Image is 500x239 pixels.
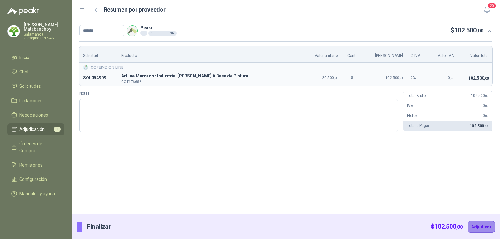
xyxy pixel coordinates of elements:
a: Licitaciones [7,95,64,107]
span: ,00 [334,76,338,80]
td: 0 % [407,71,428,86]
a: Manuales y ayuda [7,188,64,200]
span: ,00 [456,224,463,230]
p: [PERSON_NAME] Matabanchoy [24,22,64,31]
span: ,00 [450,76,454,80]
p: A [121,72,300,80]
a: Negociaciones [7,109,64,121]
span: 102.500 [468,76,489,81]
span: 102.500 [385,76,403,80]
label: Notas [79,91,398,97]
img: Company Logo [8,25,20,37]
a: Chat [7,66,64,78]
span: 20.500 [322,76,338,80]
span: 0 [483,103,488,108]
span: 20 [487,3,496,9]
span: ,00 [485,94,488,97]
span: Manuales y ayuda [19,190,55,197]
th: [PERSON_NAME] [362,46,407,63]
span: ,00 [485,104,488,107]
div: COFEIND ON LINE [83,65,489,71]
span: 0 [483,113,488,118]
span: 102.500 [471,93,488,98]
span: Adjudicación [19,126,45,133]
span: 102.500 [454,27,483,34]
span: Chat [19,68,29,75]
p: Total a Pagar [407,123,429,129]
span: ,00 [399,76,403,80]
span: Licitaciones [19,97,42,104]
span: ,00 [485,114,488,117]
span: 0 [448,76,454,80]
p: Finalizar [87,222,111,232]
span: 102.500 [470,124,488,128]
span: Negociaciones [19,112,48,118]
th: Producto [117,46,303,63]
span: ,00 [484,77,489,81]
span: Artline Marcador Industrial [PERSON_NAME] A Base de Pintura [121,72,300,80]
p: $ [431,222,463,232]
p: IVA [407,103,413,109]
a: Solicitudes [7,80,64,92]
th: Valor unitario [303,46,342,63]
h2: Resumen por proveedor [104,5,166,14]
button: Adjudicar [468,221,495,233]
span: Inicio [19,54,29,61]
th: Valor IVA [428,46,457,63]
div: 1 [140,31,147,36]
p: $ [451,26,483,35]
span: Órdenes de Compra [19,140,58,154]
th: Solicitud [79,46,117,63]
span: Solicitudes [19,83,41,90]
a: Inicio [7,52,64,63]
p: Salamanca Oleaginosas SAS [24,32,64,40]
img: Logo peakr [7,7,39,15]
img: Company Logo [127,26,137,36]
th: % IVA [407,46,428,63]
a: Configuración [7,173,64,185]
p: Fletes [407,113,417,119]
a: Órdenes de Compra [7,138,64,157]
a: Remisiones [7,159,64,171]
img: Company Logo [83,65,88,70]
div: SEDE 1 OFICINA [148,31,177,36]
button: 20 [481,4,492,16]
th: Valor Total [457,46,492,63]
span: 102.500 [434,223,463,230]
p: SOL054909 [83,74,114,82]
span: 1 [54,127,61,132]
span: Remisiones [19,162,42,168]
a: Adjudicación1 [7,123,64,135]
span: ,00 [484,124,488,128]
td: 5 [342,71,362,86]
th: Cant. [342,46,362,63]
p: Total Bruto [407,93,425,99]
p: COT176686 [121,80,300,84]
span: ,00 [477,28,483,34]
span: Configuración [19,176,47,183]
p: Peakr [140,26,177,30]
